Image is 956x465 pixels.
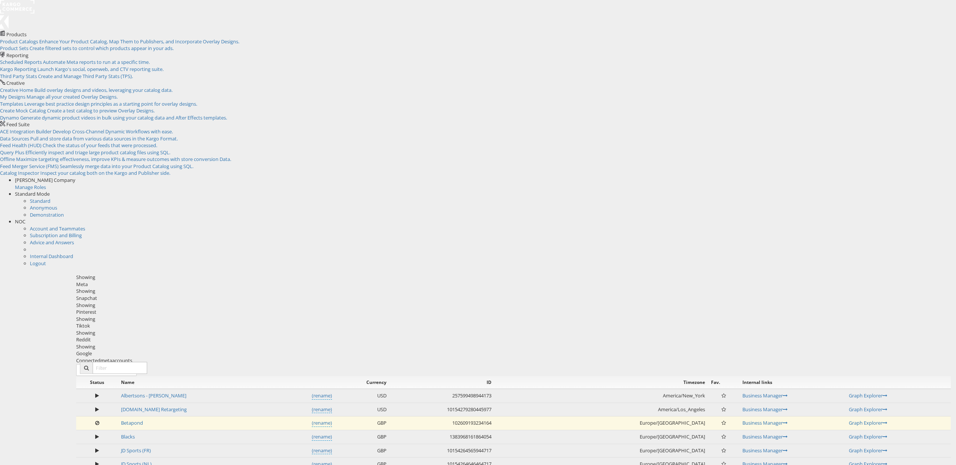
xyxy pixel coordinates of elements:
[335,416,389,430] td: GBP
[15,177,75,183] span: [PERSON_NAME] Company
[312,447,332,455] a: (rename)
[849,447,887,454] a: Graph Explorer
[76,343,951,350] div: Showing
[34,87,173,93] span: Build overlay designs and videos, leveraging your catalog data.
[20,114,227,121] span: Generate dynamic product videos in bulk using your catalog data and After Effects templates.
[118,376,335,389] th: Name
[121,392,186,399] a: Albertsons - [PERSON_NAME]
[849,433,887,440] a: Graph Explorer
[15,190,50,197] span: Standard Mode
[742,447,788,454] a: Business Manager
[389,416,494,430] td: 102609193234164
[76,357,951,364] div: Connected accounts
[15,184,46,190] a: Manage Roles
[76,364,137,376] button: ConnectmetaAccounts
[76,295,951,302] div: Snapchat
[30,253,73,260] a: Internal Dashboard
[312,392,332,400] a: (rename)
[30,211,64,218] a: Demonstration
[43,59,150,65] span: Automate Meta reports to run at a specific time.
[6,31,27,38] span: Products
[76,322,951,329] div: Tiktok
[43,142,157,149] span: Check the status of your feeds that were processed.
[93,362,147,374] input: Filter
[742,406,788,413] a: Business Manager
[27,93,118,100] span: Manage all your created Overlay Designs.
[76,329,951,337] div: Showing
[30,198,50,204] a: Standard
[6,121,30,128] span: Feed Suite
[6,52,28,59] span: Reporting
[312,419,332,427] a: (rename)
[389,376,494,389] th: ID
[30,135,178,142] span: Pull and store data from various data sources in the Kargo Format.
[76,336,951,343] div: Reddit
[25,149,170,156] span: Efficiently inspect and triage large product catalog files using SQL.
[16,156,231,162] span: Maximize targeting effectiveness, improve KPIs & measure outcomes with store conversion Data.
[39,38,239,45] span: Enhance Your Product Catalog, Map Them to Publishers, and Incorporate Overlay Designs.
[76,302,951,309] div: Showing
[335,403,389,416] td: USD
[121,406,187,413] a: [DOMAIN_NAME] Retargeting
[30,239,74,246] a: Advice and Answers
[40,170,170,176] span: Inspect your catalog both on the Kargo and Publisher side.
[389,430,494,444] td: 1383968161864054
[121,447,151,454] a: JD Sports (FR)
[30,232,82,239] a: Subscription and Billing
[37,66,164,72] span: Launch Kargo's social, openweb, and CTV reporting suite.
[30,260,46,267] a: Logout
[76,350,951,357] div: Google
[76,288,951,295] div: Showing
[742,433,788,440] a: Business Manager
[76,316,951,323] div: Showing
[6,80,25,86] span: Creative
[53,128,173,135] span: Develop Cross-Channel Dynamic Workflows with ease.
[335,444,389,458] td: GBP
[494,389,708,403] td: America/New_York
[335,430,389,444] td: GBP
[742,419,788,426] a: Business Manager
[76,376,118,389] th: Status
[24,100,197,107] span: Leverage best practice design principles as a starting point for overlay designs.
[30,225,85,232] a: Account and Teammates
[121,419,143,426] a: Betapond
[121,433,135,440] a: Blacks
[335,389,389,403] td: USD
[742,392,788,399] a: Business Manager
[494,430,708,444] td: Europe/[GEOGRAPHIC_DATA]
[708,376,739,389] th: Fav.
[76,274,951,281] div: Showing
[389,403,494,416] td: 10154279280445977
[76,281,951,288] div: Meta
[494,416,708,430] td: Europe/[GEOGRAPHIC_DATA]
[60,163,193,170] span: Seamlessly merge data into your Product Catalog using SQL.
[312,433,332,441] a: (rename)
[494,403,708,416] td: America/Los_Angeles
[76,309,951,316] div: Pinterest
[30,45,174,52] span: Create filtered sets to control which products appear in your ads.
[30,204,57,211] a: Anonymous
[100,357,112,364] span: meta
[335,376,389,389] th: Currency
[849,406,887,413] a: Graph Explorer
[849,419,887,426] a: Graph Explorer
[15,218,25,225] span: NOC
[312,406,332,413] a: (rename)
[494,444,708,458] td: Europe/[GEOGRAPHIC_DATA]
[849,392,887,399] a: Graph Explorer
[494,376,708,389] th: Timezone
[38,73,133,80] span: Create and Manage Third Party Stats (TPS).
[739,376,846,389] th: Internal links
[47,107,155,114] span: Create a test catalog to preview Overlay Designs.
[389,444,494,458] td: 10154264565944717
[389,389,494,403] td: 257599498944173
